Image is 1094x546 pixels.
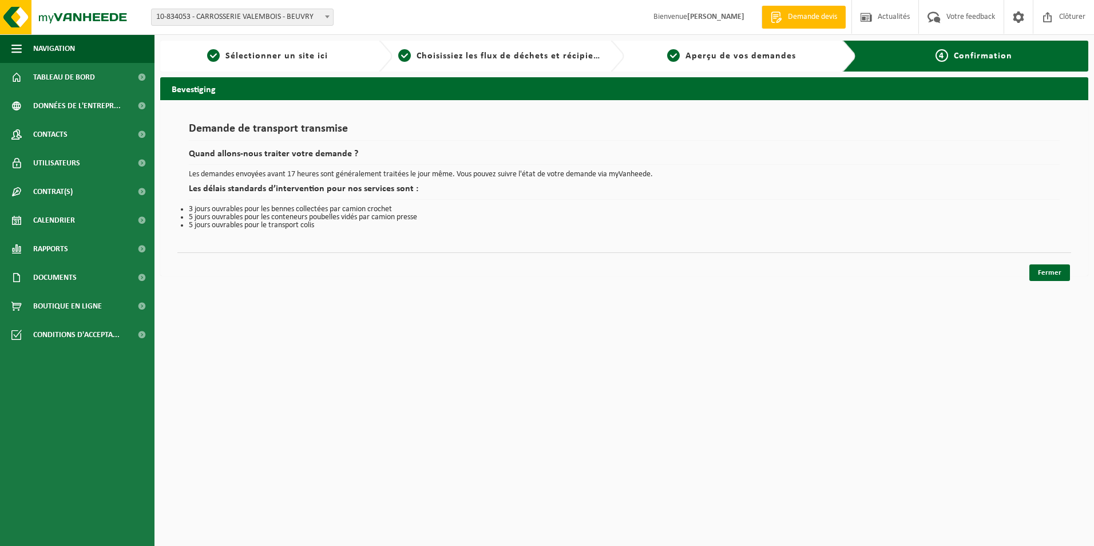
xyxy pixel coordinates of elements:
[33,321,120,349] span: Conditions d'accepta...
[33,177,73,206] span: Contrat(s)
[189,221,1060,230] li: 5 jours ouvrables pour le transport colis
[189,123,1060,141] h1: Demande de transport transmise
[398,49,411,62] span: 2
[33,235,68,263] span: Rapports
[33,292,102,321] span: Boutique en ligne
[189,171,1060,179] p: Les demandes envoyées avant 17 heures sont généralement traitées le jour même. Vous pouvez suivre...
[398,49,602,63] a: 2Choisissiez les flux de déchets et récipients
[1029,264,1070,281] a: Fermer
[152,9,333,25] span: 10-834053 - CARROSSERIE VALEMBOIS - BEUVRY
[225,52,328,61] span: Sélectionner un site ici
[685,52,796,61] span: Aperçu de vos demandes
[33,120,68,149] span: Contacts
[762,6,846,29] a: Demande devis
[189,213,1060,221] li: 5 jours ouvrables pour les conteneurs poubelles vidés par camion presse
[166,49,370,63] a: 1Sélectionner un site ici
[189,184,1060,200] h2: Les délais standards d’intervention pour nos services sont :
[936,49,948,62] span: 4
[785,11,840,23] span: Demande devis
[630,49,834,63] a: 3Aperçu de vos demandes
[417,52,607,61] span: Choisissiez les flux de déchets et récipients
[687,13,744,21] strong: [PERSON_NAME]
[189,205,1060,213] li: 3 jours ouvrables pour les bennes collectées par camion crochet
[160,77,1088,100] h2: Bevestiging
[207,49,220,62] span: 1
[33,63,95,92] span: Tableau de bord
[33,92,121,120] span: Données de l'entrepr...
[33,206,75,235] span: Calendrier
[189,149,1060,165] h2: Quand allons-nous traiter votre demande ?
[33,34,75,63] span: Navigation
[667,49,680,62] span: 3
[954,52,1012,61] span: Confirmation
[33,263,77,292] span: Documents
[151,9,334,26] span: 10-834053 - CARROSSERIE VALEMBOIS - BEUVRY
[33,149,80,177] span: Utilisateurs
